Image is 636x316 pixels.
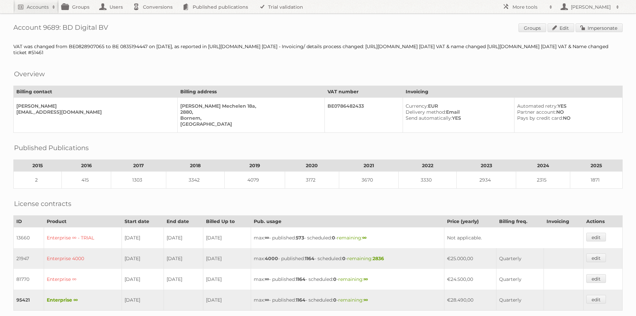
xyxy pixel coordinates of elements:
[180,121,319,127] div: [GEOGRAPHIC_DATA]
[178,86,325,98] th: Billing address
[570,160,623,172] th: 2025
[406,109,446,115] span: Delivery method:
[569,4,613,10] h2: [PERSON_NAME]
[548,23,574,32] a: Edit
[203,269,251,290] td: [DATE]
[122,248,164,269] td: [DATE]
[496,248,544,269] td: Quarterly
[339,172,399,189] td: 3670
[14,248,44,269] td: 21947
[164,216,203,227] th: End date
[347,255,384,261] span: remaining:
[444,269,496,290] td: €24.500,00
[164,248,203,269] td: [DATE]
[333,276,337,282] strong: 0
[122,216,164,227] th: Start date
[44,227,122,248] td: Enterprise ∞ - TRIAL
[164,269,203,290] td: [DATE]
[296,297,305,303] strong: 1164
[444,227,583,248] td: Not applicable.
[517,115,617,121] div: NO
[203,227,251,248] td: [DATE]
[225,160,285,172] th: 2019
[516,172,570,189] td: 2315
[203,248,251,269] td: [DATE]
[44,290,122,311] td: Enterprise ∞
[576,23,623,32] a: Impersonate
[44,269,122,290] td: Enterprise ∞
[496,216,544,227] th: Billing freq.
[14,143,89,153] h2: Published Publications
[496,269,544,290] td: Quarterly
[14,86,178,98] th: Billing contact
[512,4,546,10] h2: More tools
[339,160,399,172] th: 2021
[14,216,44,227] th: ID
[403,86,623,98] th: Invoicing
[180,115,319,121] div: Bornem,
[44,248,122,269] td: Enterprise 4000
[325,98,403,133] td: BE0786482433
[342,255,346,261] strong: 0
[14,160,62,172] th: 2015
[265,255,278,261] strong: 4000
[517,103,617,109] div: YES
[225,172,285,189] td: 4079
[544,216,584,227] th: Invoicing
[122,227,164,248] td: [DATE]
[586,253,606,262] a: edit
[406,115,452,121] span: Send automatically:
[406,103,509,109] div: EUR
[265,297,269,303] strong: ∞
[122,269,164,290] td: [DATE]
[122,290,164,311] td: [DATE]
[180,103,319,109] div: [PERSON_NAME] Mechelen 18a,
[14,69,45,79] h2: Overview
[586,274,606,283] a: edit
[406,109,509,115] div: Email
[457,160,516,172] th: 2023
[13,23,623,33] h1: Account 9689: BD Digital BV
[166,160,225,172] th: 2018
[251,269,444,290] td: max: - published: - scheduled: -
[325,86,403,98] th: VAT number
[518,23,546,32] a: Groups
[457,172,516,189] td: 2934
[203,216,251,227] th: Billed Up to
[338,297,368,303] span: remaining:
[13,43,623,56] div: VAT was changed from BE0828907065 to BE 0835194447 on [DATE], as reported in [URL][DOMAIN_NAME] [...
[265,235,269,241] strong: ∞
[166,172,225,189] td: 3342
[251,248,444,269] td: max: - published: - scheduled: -
[14,227,44,248] td: 13660
[338,276,368,282] span: remaining:
[251,227,444,248] td: max: - published: - scheduled: -
[16,109,172,115] div: [EMAIL_ADDRESS][DOMAIN_NAME]
[583,216,622,227] th: Actions
[251,216,444,227] th: Pub. usage
[180,109,319,115] div: 2880,
[296,235,304,241] strong: 573
[586,233,606,241] a: edit
[444,248,496,269] td: €25.000,00
[406,103,428,109] span: Currency:
[14,199,71,209] h2: License contracts
[203,290,251,311] td: [DATE]
[570,172,623,189] td: 1871
[251,290,444,311] td: max: - published: - scheduled: -
[517,103,558,109] span: Automated retry:
[27,4,49,10] h2: Accounts
[398,160,457,172] th: 2022
[332,235,335,241] strong: 0
[62,172,111,189] td: 415
[362,235,367,241] strong: ∞
[373,255,384,261] strong: 2836
[333,297,337,303] strong: 0
[16,103,172,109] div: [PERSON_NAME]
[14,172,62,189] td: 2
[62,160,111,172] th: 2016
[337,235,367,241] span: remaining:
[364,276,368,282] strong: ∞
[14,269,44,290] td: 81770
[444,290,496,311] td: €28.490,00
